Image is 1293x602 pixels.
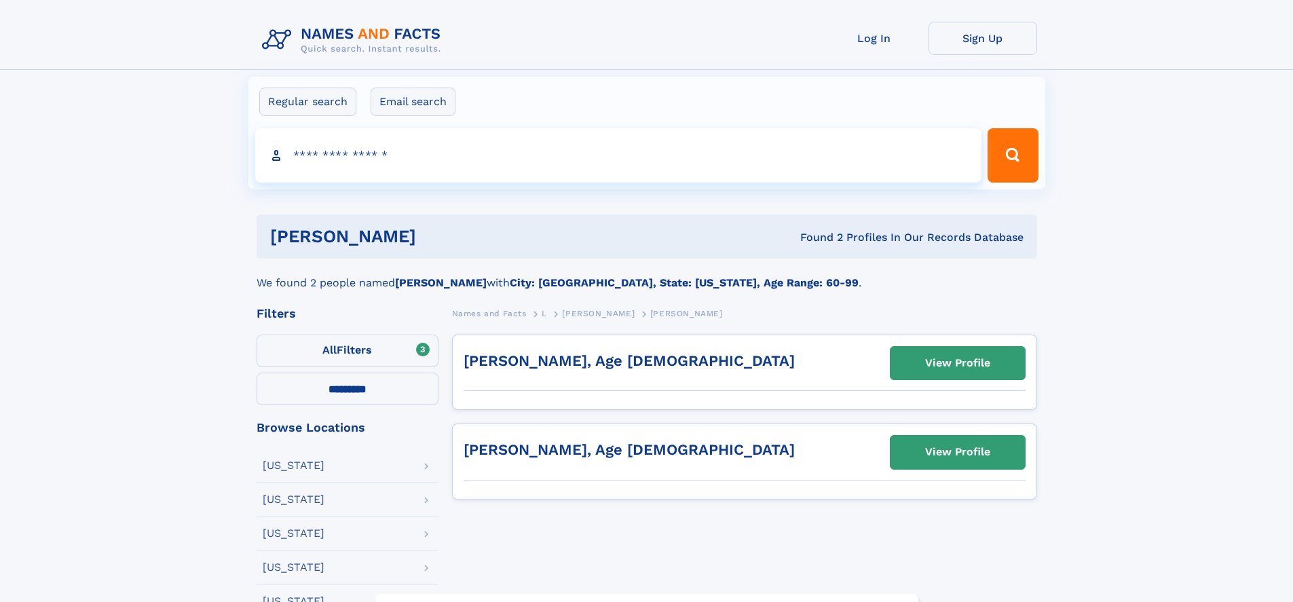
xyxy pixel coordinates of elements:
[542,305,547,322] a: L
[257,307,438,320] div: Filters
[257,22,452,58] img: Logo Names and Facts
[891,347,1025,379] a: View Profile
[263,562,324,573] div: [US_STATE]
[929,22,1037,55] a: Sign Up
[257,259,1037,291] div: We found 2 people named with .
[263,460,324,471] div: [US_STATE]
[464,352,795,369] a: [PERSON_NAME], Age [DEMOGRAPHIC_DATA]
[371,88,455,116] label: Email search
[925,436,990,468] div: View Profile
[263,494,324,505] div: [US_STATE]
[562,305,635,322] a: [PERSON_NAME]
[263,528,324,539] div: [US_STATE]
[255,128,982,183] input: search input
[257,421,438,434] div: Browse Locations
[452,305,527,322] a: Names and Facts
[257,335,438,367] label: Filters
[891,436,1025,468] a: View Profile
[395,276,487,289] b: [PERSON_NAME]
[608,230,1024,245] div: Found 2 Profiles In Our Records Database
[510,276,859,289] b: City: [GEOGRAPHIC_DATA], State: [US_STATE], Age Range: 60-99
[562,309,635,318] span: [PERSON_NAME]
[542,309,547,318] span: L
[925,347,990,379] div: View Profile
[259,88,356,116] label: Regular search
[650,309,723,318] span: [PERSON_NAME]
[464,441,795,458] a: [PERSON_NAME], Age [DEMOGRAPHIC_DATA]
[270,228,608,245] h1: [PERSON_NAME]
[820,22,929,55] a: Log In
[988,128,1038,183] button: Search Button
[322,343,337,356] span: All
